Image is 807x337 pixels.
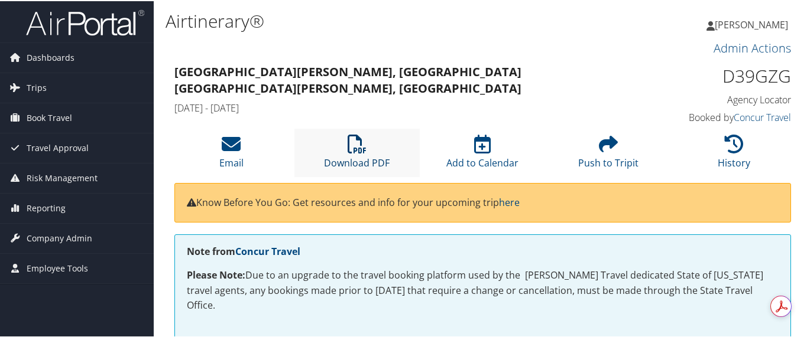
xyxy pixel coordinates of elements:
[324,140,390,168] a: Download PDF
[27,132,89,162] span: Travel Approval
[578,140,639,168] a: Push to Tripit
[27,162,98,192] span: Risk Management
[235,244,300,257] a: Concur Travel
[650,92,791,105] h4: Agency Locator
[219,140,244,168] a: Email
[27,192,66,222] span: Reporting
[187,194,779,210] p: Know Before You Go: Get resources and info for your upcoming trip
[27,223,92,252] span: Company Admin
[187,267,245,280] strong: Please Note:
[499,195,520,208] a: here
[650,63,791,87] h1: D39GZG
[174,63,521,95] strong: [GEOGRAPHIC_DATA][PERSON_NAME], [GEOGRAPHIC_DATA] [GEOGRAPHIC_DATA][PERSON_NAME], [GEOGRAPHIC_DATA]
[715,17,788,30] span: [PERSON_NAME]
[446,140,518,168] a: Add to Calendar
[166,8,588,32] h1: Airtinerary®
[174,100,633,113] h4: [DATE] - [DATE]
[27,253,88,282] span: Employee Tools
[187,244,300,257] strong: Note from
[718,140,750,168] a: History
[187,267,779,312] p: Due to an upgrade to the travel booking platform used by the [PERSON_NAME] Travel dedicated State...
[714,39,791,55] a: Admin Actions
[27,42,74,71] span: Dashboards
[706,6,800,41] a: [PERSON_NAME]
[734,110,791,123] a: Concur Travel
[27,72,47,102] span: Trips
[26,8,144,35] img: airportal-logo.png
[650,110,791,123] h4: Booked by
[27,102,72,132] span: Book Travel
